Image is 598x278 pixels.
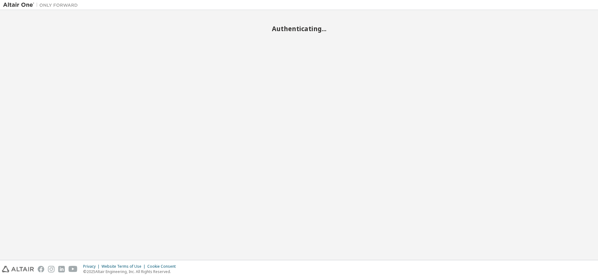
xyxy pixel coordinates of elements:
div: Cookie Consent [147,264,179,269]
p: © 2025 Altair Engineering, Inc. All Rights Reserved. [83,269,179,274]
img: altair_logo.svg [2,266,34,272]
img: youtube.svg [69,266,78,272]
img: instagram.svg [48,266,55,272]
img: facebook.svg [38,266,44,272]
h2: Authenticating... [3,25,595,33]
div: Website Terms of Use [102,264,147,269]
img: linkedin.svg [58,266,65,272]
img: Altair One [3,2,81,8]
div: Privacy [83,264,102,269]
